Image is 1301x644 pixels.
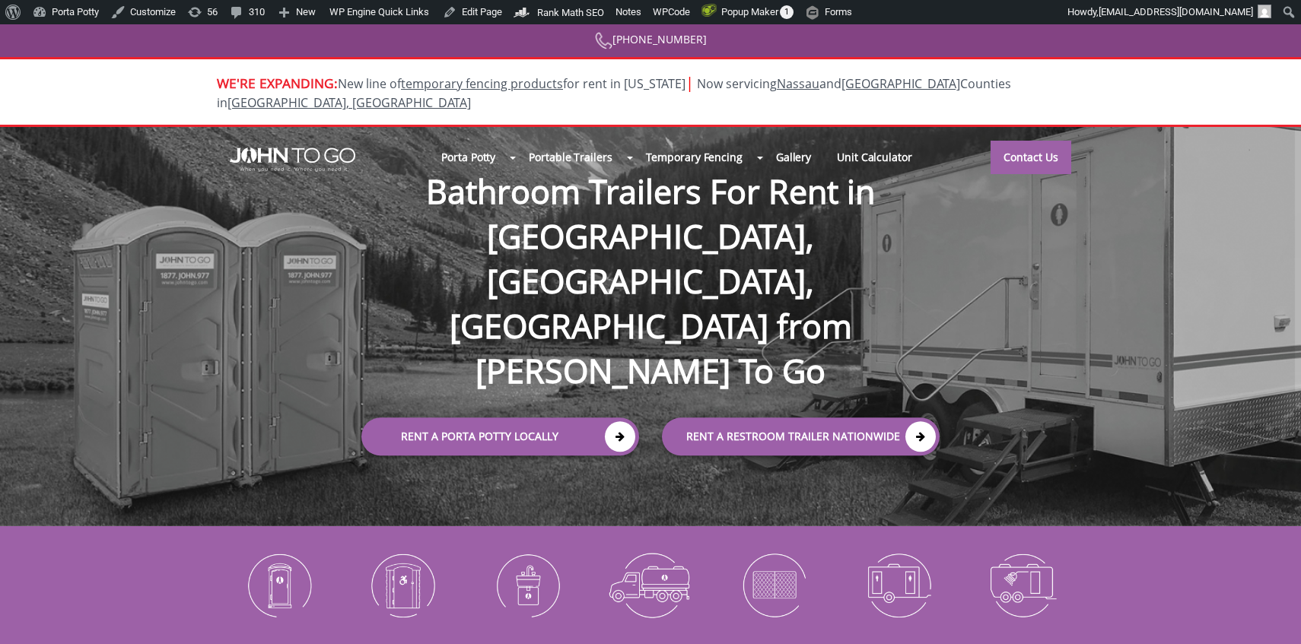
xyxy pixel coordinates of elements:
[824,141,925,173] a: Unit Calculator
[972,545,1073,624] img: Shower-Trailers-icon_N.png
[662,417,940,455] a: rent a RESTROOM TRAILER Nationwide
[217,75,1011,111] span: Now servicing and Counties in
[685,72,694,93] span: |
[228,545,329,624] img: Portable-Toilets-icon_N.png
[230,148,355,172] img: JOHN to go
[1099,6,1253,17] span: [EMAIL_ADDRESS][DOMAIN_NAME]
[633,141,755,173] a: Temporary Fencing
[841,75,960,92] a: [GEOGRAPHIC_DATA]
[600,545,701,624] img: Waste-Services-icon_N.png
[361,417,639,455] a: Rent a Porta Potty Locally
[516,141,625,173] a: Portable Trailers
[476,545,577,624] img: Portable-Sinks-icon_N.png
[346,120,955,394] h1: Bathroom Trailers For Rent in [GEOGRAPHIC_DATA], [GEOGRAPHIC_DATA], [GEOGRAPHIC_DATA] from [PERSO...
[1240,583,1301,644] button: Live Chat
[217,74,338,92] span: WE'RE EXPANDING:
[991,141,1071,174] a: Contact Us
[537,7,604,18] span: Rank Math SEO
[777,75,819,92] a: Nassau
[401,75,563,92] a: temporary fencing products
[780,5,794,19] span: 1
[724,545,825,624] img: Temporary-Fencing-cion_N.png
[848,545,949,624] img: Restroom-Trailers-icon_N.png
[227,94,471,111] a: [GEOGRAPHIC_DATA], [GEOGRAPHIC_DATA]
[352,545,453,624] img: ADA-Accessible-Units-icon_N.png
[217,75,1011,111] span: New line of for rent in [US_STATE]
[763,141,824,173] a: Gallery
[428,141,508,173] a: Porta Potty
[595,32,707,46] a: [PHONE_NUMBER]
